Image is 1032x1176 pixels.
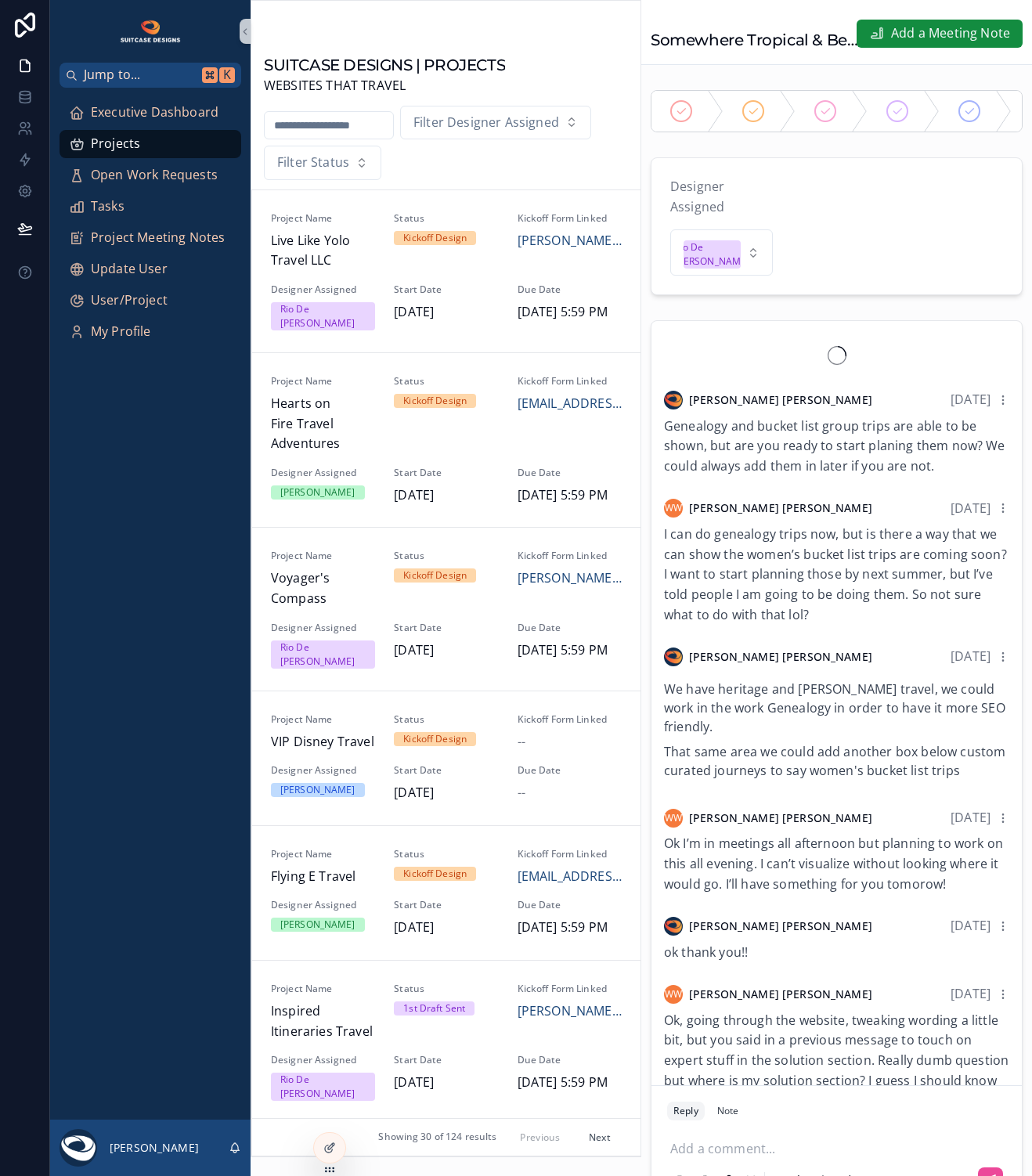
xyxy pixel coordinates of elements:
div: scrollable content [50,88,251,366]
span: Kickoff Form Linked [518,713,622,726]
a: Open Work Requests [60,161,241,189]
span: Kickoff Form Linked [518,212,622,225]
span: Project Name [271,713,375,726]
span: Jump to... [84,65,196,85]
span: [DATE] [951,648,991,665]
div: [PERSON_NAME] [280,485,355,500]
span: Designer Assigned [670,178,724,215]
span: Filter Designer Assigned [413,113,559,133]
span: K [221,69,233,81]
a: Project NameFlying E TravelStatusKickoff DesignKickoff Form Linked[EMAIL_ADDRESS][DOMAIN_NAME]Des... [252,825,640,960]
div: 1st Draft Sent [403,1001,465,1015]
a: Project NameVoyager's CompassStatusKickoff DesignKickoff Form Linked[PERSON_NAME][EMAIL_ADDRESS][... [252,527,640,690]
div: Kickoff Design [403,568,467,583]
div: Kickoff Design [403,394,467,408]
span: Filter Status [277,153,349,173]
span: Kickoff Form Linked [518,848,622,860]
span: [DATE] [394,485,498,506]
div: Kickoff Design [403,231,467,245]
span: Status [394,550,498,562]
div: [PERSON_NAME] [280,783,355,797]
div: Rio De [PERSON_NAME] [675,240,750,269]
span: Add a Meeting Note [891,23,1010,44]
span: Due Date [518,764,622,777]
span: Hearts on Fire Travel Adventures [271,394,375,454]
span: [DATE] 5:59 PM [518,1073,622,1093]
span: Designer Assigned [271,622,375,634]
span: WW [665,988,682,1001]
span: Project Meeting Notes [91,228,225,248]
span: Executive Dashboard [91,103,218,123]
span: Project Name [271,375,375,388]
span: Start Date [394,622,498,634]
span: [DATE] [951,985,991,1002]
span: -- [518,783,525,803]
span: [PERSON_NAME][EMAIL_ADDRESS][DOMAIN_NAME] [518,568,622,589]
span: [DATE] [394,640,498,661]
span: Designer Assigned [271,1054,375,1066]
img: App logo [119,19,182,44]
span: Designer Assigned [271,899,375,911]
span: Due Date [518,899,622,911]
span: [DATE] [394,302,498,323]
span: Kickoff Form Linked [518,983,622,995]
button: Select Button [264,146,381,180]
span: [EMAIL_ADDRESS][DOMAIN_NAME] [518,867,622,887]
span: [PERSON_NAME] [PERSON_NAME] [689,392,872,408]
p: [PERSON_NAME] [110,1140,199,1156]
button: Select Button [670,229,773,276]
span: Inspired Itineraries Travel [271,1001,375,1041]
a: My Profile [60,318,241,346]
div: Rio De [PERSON_NAME] [280,302,366,330]
span: Project Name [271,983,375,995]
span: Update User [91,259,168,280]
span: WEBSITES THAT TRAVEL [264,76,505,96]
h1: Somewhere Tropical & Beyond [651,29,858,51]
span: [DATE] [951,391,991,408]
span: Genealogy and bucket list group trips are able to be shown, but are you ready to start planing th... [664,417,1005,474]
div: [PERSON_NAME] [280,918,355,932]
span: Start Date [394,283,498,296]
div: Note [717,1105,738,1117]
div: Rio De [PERSON_NAME] [280,640,366,669]
h1: SUITCASE DESIGNS | PROJECTS [264,54,505,76]
span: VIP Disney Travel [271,732,375,752]
span: [PERSON_NAME] [PERSON_NAME] [689,918,872,934]
div: Kickoff Design [403,732,467,746]
span: Due Date [518,622,622,634]
a: Project NameInspired Itineraries TravelStatus1st Draft SentKickoff Form Linked[PERSON_NAME][EMAIL... [252,960,640,1123]
a: Project Meeting Notes [60,224,241,252]
p: That same area we could add another box below custom curated journeys to say women's bucket list ... [664,742,1009,780]
span: Status [394,713,498,726]
span: I can do genealogy trips now, but is there a way that we can show the women’s bucket list trips a... [664,525,1007,622]
a: [EMAIL_ADDRESS][DOMAIN_NAME] [518,394,622,414]
span: Voyager's Compass [271,568,375,608]
span: Showing 30 of 124 results [378,1131,496,1144]
span: My Profile [91,322,151,342]
span: Status [394,983,498,995]
a: Project NameHearts on Fire Travel AdventuresStatusKickoff DesignKickoff Form Linked[EMAIL_ADDRESS... [252,352,640,527]
span: [DATE] [394,1073,498,1093]
span: Project Name [271,550,375,562]
div: Kickoff Design [403,867,467,881]
span: Start Date [394,764,498,777]
span: [PERSON_NAME][EMAIL_ADDRESS][DOMAIN_NAME] [518,1001,622,1022]
span: Kickoff Form Linked [518,550,622,562]
span: Status [394,375,498,388]
span: Project Name [271,212,375,225]
span: [DATE] 5:59 PM [518,640,622,661]
span: Due Date [518,467,622,479]
span: Start Date [394,899,498,911]
span: [DATE] [951,500,991,517]
span: [PERSON_NAME] [PERSON_NAME] [689,987,872,1002]
p: We have heritage and [PERSON_NAME] travel, we could work in the work Genealogy in order to have i... [664,680,1009,736]
button: Next [578,1125,622,1149]
span: Project Name [271,848,375,860]
span: [DATE] [394,783,498,803]
button: Note [711,1102,745,1120]
span: [DATE] 5:59 PM [518,302,622,323]
span: [PERSON_NAME] [PERSON_NAME] [689,649,872,665]
a: [PERSON_NAME][EMAIL_ADDRESS][DOMAIN_NAME] [518,231,622,251]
